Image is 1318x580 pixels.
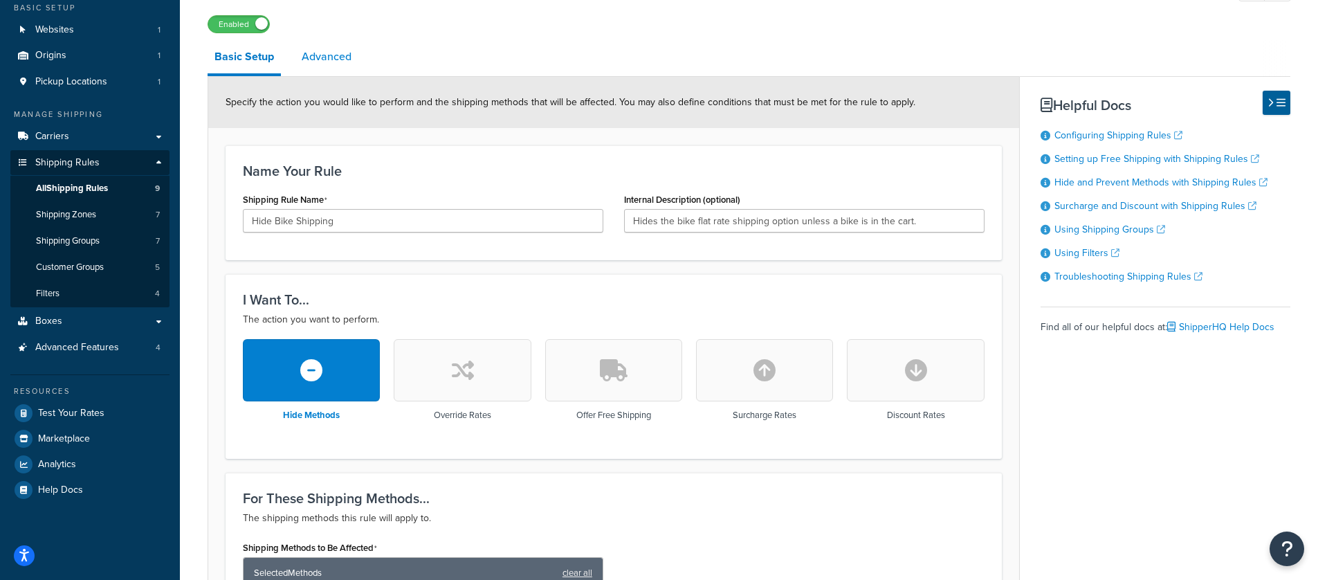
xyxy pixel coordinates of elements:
[10,386,170,397] div: Resources
[10,150,170,308] li: Shipping Rules
[434,410,491,420] h3: Override Rates
[158,50,161,62] span: 1
[156,209,160,221] span: 7
[1041,98,1290,113] h3: Helpful Docs
[10,478,170,502] a: Help Docs
[243,543,377,554] label: Shipping Methods to Be Affected
[1263,91,1290,115] button: Hide Help Docs
[155,183,160,194] span: 9
[10,150,170,176] a: Shipping Rules
[35,50,66,62] span: Origins
[10,401,170,426] a: Test Your Rates
[10,228,170,254] li: Shipping Groups
[10,17,170,43] li: Websites
[243,491,985,506] h3: For These Shipping Methods...
[155,288,160,300] span: 4
[243,311,985,328] p: The action you want to perform.
[10,281,170,307] a: Filters4
[10,426,170,451] a: Marketplace
[624,194,740,205] label: Internal Description (optional)
[10,281,170,307] li: Filters
[10,255,170,280] li: Customer Groups
[155,262,160,273] span: 5
[226,95,915,109] span: Specify the action you would like to perform and the shipping methods that will be affected. You ...
[1054,269,1202,284] a: Troubleshooting Shipping Rules
[10,124,170,149] a: Carriers
[1167,320,1274,334] a: ShipperHQ Help Docs
[295,40,358,73] a: Advanced
[10,202,170,228] a: Shipping Zones7
[887,410,945,420] h3: Discount Rates
[36,288,60,300] span: Filters
[35,24,74,36] span: Websites
[10,335,170,361] li: Advanced Features
[36,235,100,247] span: Shipping Groups
[243,292,985,307] h3: I Want To...
[1041,307,1290,337] div: Find all of our helpful docs at:
[10,109,170,120] div: Manage Shipping
[36,262,104,273] span: Customer Groups
[1054,199,1256,213] a: Surcharge and Discount with Shipping Rules
[156,342,161,354] span: 4
[10,335,170,361] a: Advanced Features4
[243,510,985,527] p: The shipping methods this rule will apply to.
[35,157,100,169] span: Shipping Rules
[10,176,170,201] a: AllShipping Rules9
[10,69,170,95] a: Pickup Locations1
[733,410,796,420] h3: Surcharge Rates
[158,76,161,88] span: 1
[243,194,327,206] label: Shipping Rule Name
[156,235,160,247] span: 7
[35,76,107,88] span: Pickup Locations
[36,209,96,221] span: Shipping Zones
[1054,128,1182,143] a: Configuring Shipping Rules
[10,309,170,334] a: Boxes
[10,69,170,95] li: Pickup Locations
[35,342,119,354] span: Advanced Features
[10,228,170,254] a: Shipping Groups7
[10,2,170,14] div: Basic Setup
[1054,246,1119,260] a: Using Filters
[38,459,76,471] span: Analytics
[10,202,170,228] li: Shipping Zones
[10,17,170,43] a: Websites1
[576,410,651,420] h3: Offer Free Shipping
[1054,222,1165,237] a: Using Shipping Groups
[38,408,104,419] span: Test Your Rates
[36,183,108,194] span: All Shipping Rules
[38,484,83,496] span: Help Docs
[1054,152,1259,166] a: Setting up Free Shipping with Shipping Rules
[10,43,170,69] li: Origins
[283,410,340,420] h3: Hide Methods
[1270,532,1304,566] button: Open Resource Center
[208,16,269,33] label: Enabled
[35,131,69,143] span: Carriers
[243,163,985,179] h3: Name Your Rule
[10,255,170,280] a: Customer Groups5
[208,40,281,76] a: Basic Setup
[10,43,170,69] a: Origins1
[1054,175,1267,190] a: Hide and Prevent Methods with Shipping Rules
[158,24,161,36] span: 1
[35,316,62,327] span: Boxes
[10,452,170,477] a: Analytics
[38,433,90,445] span: Marketplace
